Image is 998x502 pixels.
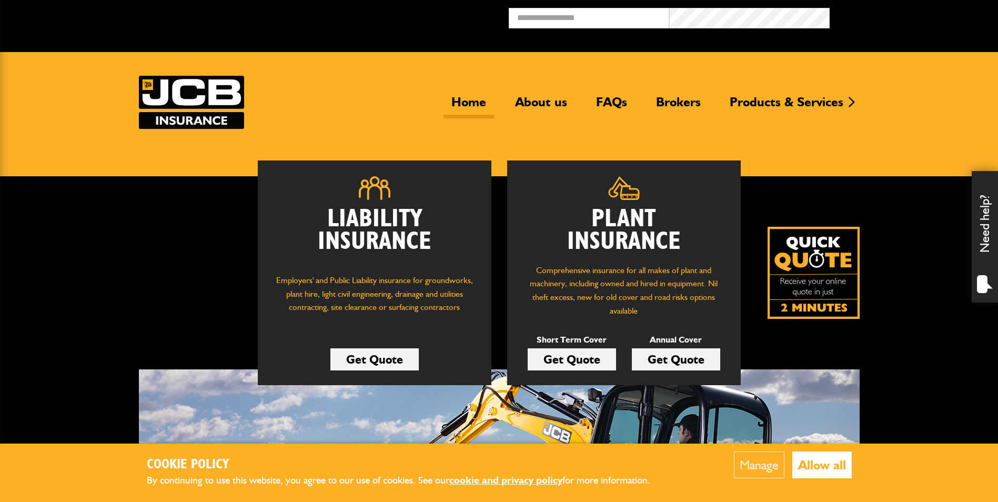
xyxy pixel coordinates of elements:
a: Get Quote [528,348,616,370]
button: Allow all [792,451,852,478]
a: Home [443,94,494,118]
p: Annual Cover [632,333,720,347]
h2: Liability Insurance [274,208,476,264]
p: Comprehensive insurance for all makes of plant and machinery, including owned and hired in equipm... [523,264,725,317]
button: Manage [734,451,784,478]
a: Get your insurance quote isn just 2-minutes [768,227,860,319]
a: Products & Services [722,94,851,118]
h2: Cookie Policy [147,457,668,473]
img: Quick Quote [768,227,860,319]
img: JCB Insurance Services logo [139,76,244,129]
a: Brokers [648,94,709,118]
p: Employers' and Public Liability insurance for groundworks, plant hire, light civil engineering, d... [274,274,476,324]
p: Short Term Cover [528,333,616,347]
button: Broker Login [830,8,990,24]
a: cookie and privacy policy [449,474,562,486]
a: Get Quote [632,348,720,370]
p: By continuing to use this website, you agree to our use of cookies. See our for more information. [147,473,668,489]
a: About us [507,94,575,118]
h2: Plant Insurance [523,208,725,253]
a: Get Quote [330,348,419,370]
a: JCB Insurance Services [139,76,244,129]
div: Need help? [972,171,998,303]
a: FAQs [588,94,635,118]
